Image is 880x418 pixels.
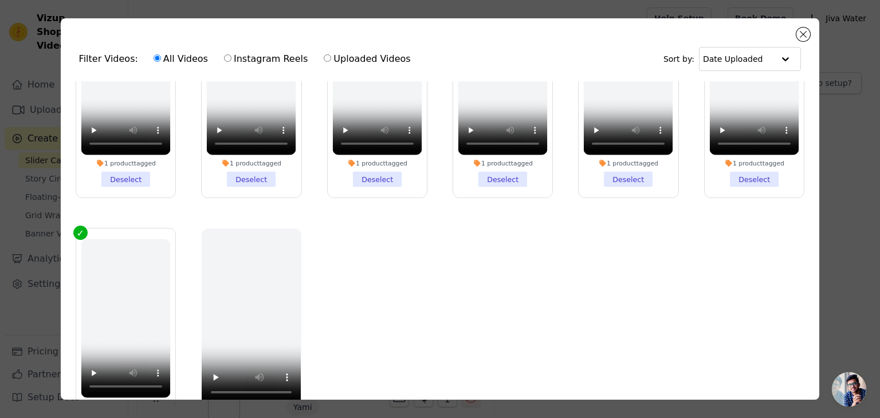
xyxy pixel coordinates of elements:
[79,46,417,72] div: Filter Videos:
[663,47,802,71] div: Sort by:
[81,159,170,167] div: 1 product tagged
[796,27,810,41] button: Close modal
[458,159,548,167] div: 1 product tagged
[710,159,799,167] div: 1 product tagged
[832,372,866,407] div: Open chat
[323,52,411,66] label: Uploaded Videos
[223,52,308,66] label: Instagram Reels
[584,159,673,167] div: 1 product tagged
[332,159,422,167] div: 1 product tagged
[207,159,296,167] div: 1 product tagged
[153,52,209,66] label: All Videos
